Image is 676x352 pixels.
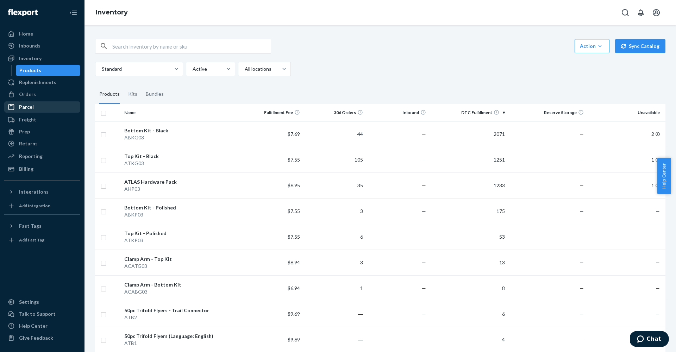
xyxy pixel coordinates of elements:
[618,6,632,20] button: Open Search Box
[19,165,33,172] div: Billing
[4,77,80,88] a: Replenishments
[4,200,80,212] a: Add Integration
[303,301,366,327] td: ―
[657,158,671,194] span: Help Center
[19,222,42,230] div: Fast Tags
[19,55,42,62] div: Inventory
[124,256,237,263] div: Clamp Arm - Top Kit
[19,237,44,243] div: Add Fast Tag
[124,263,237,270] div: ACATG03
[4,101,80,113] a: Parcel
[124,134,237,141] div: ABKG03
[288,208,300,214] span: $7.55
[580,157,584,163] span: —
[124,160,237,167] div: ATKG03
[580,182,584,188] span: —
[422,131,426,137] span: —
[4,296,80,308] a: Settings
[422,182,426,188] span: —
[649,6,663,20] button: Open account menu
[4,320,80,332] a: Help Center
[580,285,584,291] span: —
[4,126,80,137] a: Prep
[19,79,56,86] div: Replenishments
[96,8,128,16] a: Inventory
[121,104,240,121] th: Name
[124,237,237,244] div: ATKP03
[4,332,80,344] button: Give Feedback
[4,234,80,246] a: Add Fast Tag
[508,104,587,121] th: Reserve Storage
[192,65,193,73] input: Active
[422,234,426,240] span: —
[288,337,300,342] span: $9.69
[429,275,508,301] td: 8
[99,84,120,104] div: Products
[146,84,164,104] div: Bundles
[19,203,50,209] div: Add Integration
[128,84,137,104] div: Kits
[656,285,660,291] span: —
[288,131,300,137] span: $7.69
[19,298,39,306] div: Settings
[4,308,80,320] button: Talk to Support
[580,131,584,137] span: —
[124,230,237,237] div: Top Kit - Polished
[4,53,80,64] a: Inventory
[587,104,665,121] th: Unavailable
[4,114,80,125] a: Freight
[288,311,300,317] span: $9.69
[240,104,303,121] th: Fulfillment Fee
[124,178,237,186] div: ATLAS Hardware Pack
[429,250,508,275] td: 13
[303,172,366,198] td: 35
[366,104,429,121] th: Inbound
[4,138,80,149] a: Returns
[101,65,102,73] input: Standard
[422,208,426,214] span: —
[429,121,508,147] td: 2071
[303,147,366,172] td: 105
[288,182,300,188] span: $6.95
[580,259,584,265] span: —
[19,188,49,195] div: Integrations
[4,186,80,197] button: Integrations
[4,28,80,39] a: Home
[112,39,271,53] input: Search inventory by name or sku
[422,157,426,163] span: —
[429,147,508,172] td: 1251
[124,314,237,321] div: ATB2
[124,127,237,134] div: Bottom Kit - Black
[124,307,237,314] div: 50pc Trifold Flyers - Trail Connector
[429,172,508,198] td: 1233
[19,322,48,329] div: Help Center
[19,103,34,111] div: Parcel
[422,259,426,265] span: —
[124,288,237,295] div: ACABG03
[19,153,43,160] div: Reporting
[16,65,81,76] a: Products
[422,311,426,317] span: —
[19,128,30,135] div: Prep
[19,116,36,123] div: Freight
[66,6,80,20] button: Close Navigation
[90,2,133,23] ol: breadcrumbs
[19,310,56,318] div: Talk to Support
[615,39,665,53] button: Sync Catalog
[580,43,604,50] div: Action
[19,67,41,74] div: Products
[656,311,660,317] span: —
[124,153,237,160] div: Top Kit - Black
[19,140,38,147] div: Returns
[303,224,366,250] td: 6
[429,198,508,224] td: 175
[288,259,300,265] span: $6.94
[4,163,80,175] a: Billing
[422,285,426,291] span: —
[303,250,366,275] td: 3
[303,121,366,147] td: 44
[656,234,660,240] span: —
[288,285,300,291] span: $6.94
[429,104,508,121] th: DTC Fulfillment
